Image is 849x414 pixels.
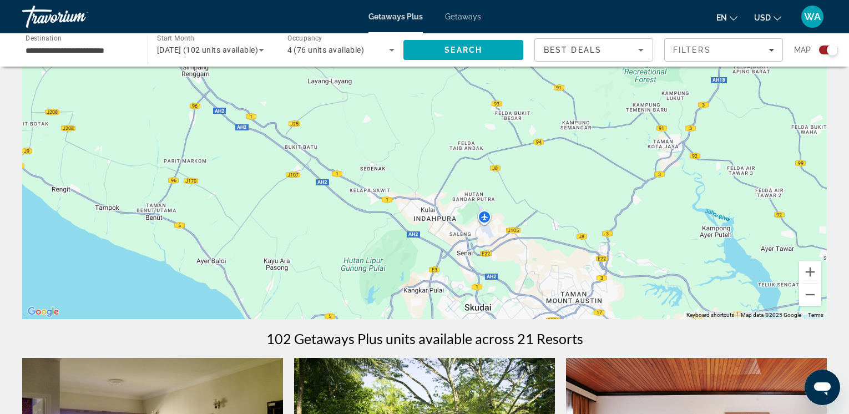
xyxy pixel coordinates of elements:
span: Best Deals [544,46,602,54]
a: Open this area in Google Maps (opens a new window) [25,305,62,319]
span: Occupancy [287,34,322,42]
a: Getaways Plus [368,12,423,21]
span: Search [444,46,482,54]
button: Search [403,40,523,60]
a: Getaways [445,12,481,21]
span: Start Month [157,34,194,42]
a: Terms (opens in new tab) [808,312,823,318]
span: USD [754,13,771,22]
button: Keyboard shortcuts [686,311,734,319]
span: WA [804,11,821,22]
button: Zoom in [799,261,821,283]
iframe: Button to launch messaging window [805,370,840,405]
button: Change currency [754,9,781,26]
button: Change language [716,9,737,26]
button: Zoom out [799,284,821,306]
span: Map data ©2025 Google [741,312,801,318]
span: Map [794,42,811,58]
span: Destination [26,34,62,42]
span: 4 (76 units available) [287,46,365,54]
img: Google [25,305,62,319]
span: en [716,13,727,22]
input: Select destination [26,44,133,57]
button: Filters [664,38,783,62]
span: [DATE] (102 units available) [157,46,258,54]
mat-select: Sort by [544,43,644,57]
h1: 102 Getaways Plus units available across 21 Resorts [266,330,583,347]
button: User Menu [798,5,827,28]
a: Travorium [22,2,133,31]
span: Filters [673,46,711,54]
